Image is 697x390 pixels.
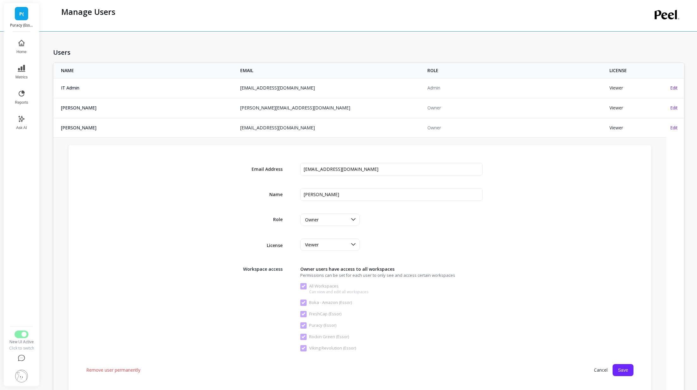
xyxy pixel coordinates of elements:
p: Manage Users [61,6,115,17]
div: New UI Active [9,339,34,344]
span: [PERSON_NAME] [61,125,233,131]
span: Rockin Green (Essor) [300,334,349,340]
th: ROLE [424,63,606,78]
span: Ask AI [16,125,27,130]
span: Role [237,216,283,223]
span: Viewer [305,242,319,248]
span: Boka - Amazon (Essor) [300,300,352,306]
img: profile picture [15,370,28,382]
th: LICENSE [606,63,666,78]
div: Click to switch [9,346,34,351]
span: Home [16,49,27,54]
span: Workspace access [237,263,283,272]
button: Help [9,351,34,366]
span: Reports [15,100,28,105]
td: Owner [424,118,606,137]
span: Edit [670,105,678,111]
th: EMAIL [236,63,424,78]
span: P( [19,10,24,17]
span: IT Admin [61,85,233,91]
span: Owner users have access to all workspaces [300,266,483,272]
span: Email Address [237,166,283,172]
td: Viewer [606,98,666,117]
a: [EMAIL_ADDRESS][DOMAIN_NAME] [240,85,315,91]
span: Remove user permanently [86,367,140,373]
button: Metrics [11,61,32,84]
span: [PERSON_NAME] [61,105,233,111]
a: [EMAIL_ADDRESS][DOMAIN_NAME] [240,125,315,131]
button: Reports [11,86,32,109]
span: Viking Revolution (Essor) [300,345,356,351]
td: Admin [424,78,606,97]
span: Name [237,191,283,198]
th: NAME [53,63,236,78]
span: Cancel [589,364,613,376]
h1: Users [53,48,684,57]
span: Permissions can be set for each user to only see and access certain workspaces [300,272,519,278]
span: Edit [670,85,678,91]
td: Viewer [606,78,666,97]
td: Viewer [606,118,666,137]
button: Home [11,35,32,58]
button: Save [613,364,633,376]
span: Metrics [15,75,28,80]
span: FreshCap (Essor) [300,311,341,317]
span: All Workspaces [300,283,368,289]
input: First Last [300,188,483,201]
a: [PERSON_NAME][EMAIL_ADDRESS][DOMAIN_NAME] [240,105,350,111]
span: Puracy (Essor) [300,322,336,329]
span: License [237,238,283,249]
input: name@example.com [300,163,483,176]
p: Puracy (Essor) [10,23,33,28]
button: Ask AI [11,111,32,134]
button: Settings [9,366,34,386]
button: Switch to Legacy UI [15,331,28,338]
td: Owner [424,98,606,117]
span: Owner [305,217,319,223]
span: Edit [670,125,678,131]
